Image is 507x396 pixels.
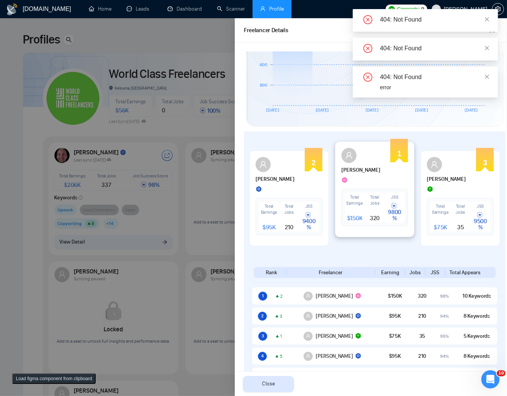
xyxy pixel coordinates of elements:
span: $ 150K [347,214,363,222]
span: user [260,6,265,11]
span: $95K [389,313,401,319]
span: 3 [262,334,264,339]
span: user [431,161,438,168]
strong: [PERSON_NAME] [427,176,466,182]
div: Freelancer [287,269,375,276]
img: top_rated [256,186,262,192]
span: close-circle [363,15,372,24]
button: Close [243,376,294,392]
div: [PERSON_NAME] [316,293,353,299]
span: Total Earnings [346,194,363,206]
span: 94% [440,313,448,319]
tspan: [DATE] [266,107,279,113]
div: Jobs [405,269,425,276]
a: dashboardDashboard [167,6,202,12]
span: Total Earnings [432,203,449,215]
span: 2 [261,314,264,318]
span: close-circle [363,44,372,53]
div: Earning [375,269,405,276]
span: 5 Keywords [464,333,490,339]
span: 9500 % [474,211,487,231]
span: 94% [440,353,448,359]
img: hipo [427,186,433,192]
span: $150K [388,293,402,299]
span: 2 [280,294,282,299]
span: user [306,354,310,358]
span: close-circle [363,73,372,82]
span: 9400 % [302,211,316,231]
span: close [484,17,490,22]
span: 35 [457,224,464,231]
span: John Doe [341,166,380,174]
div: 404: Not Found [380,44,489,53]
span: Total Jobs [370,194,380,206]
span: 210 [418,313,426,319]
div: 404: Not Found [380,73,489,82]
tspan: [DATE] [465,107,478,113]
div: 3 [483,157,487,169]
span: Profile [269,6,284,12]
span: Jane Smith [256,175,295,183]
a: searchScanner [217,6,245,12]
span: JSS [391,194,398,200]
span: user [306,334,310,338]
span: JSS [305,203,313,209]
span: user [259,161,267,168]
img: hipo [355,333,361,339]
div: 2 [312,157,315,169]
span: 210 [285,224,293,231]
span: Close [262,380,275,388]
div: error [380,83,489,92]
a: homeHome [89,6,112,12]
span: $ 95K [262,224,276,231]
img: top_rated_plus [341,177,347,183]
img: top_rated [355,313,361,319]
span: 98% [440,293,448,299]
span: 35 [419,333,425,339]
tspan: [DATE] [316,107,329,113]
div: [PERSON_NAME] [316,353,353,359]
span: $95K [389,353,401,359]
strong: [PERSON_NAME] [256,176,295,182]
span: 1 [280,334,282,339]
div: [PERSON_NAME] [316,313,353,319]
tspan: [DATE] [415,107,428,113]
span: 320 [370,214,380,222]
div: Freelancer Details [244,26,288,35]
strong: [PERSON_NAME] [341,167,380,173]
span: Total Jobs [284,203,294,215]
button: setting [492,3,504,15]
div: 1 [397,148,401,160]
span: JSS [477,203,484,209]
tspan: 600 [260,62,268,67]
span: close [484,45,490,51]
span: 8 Keywords [464,353,490,359]
div: JSS [425,269,445,276]
img: upwork-logo.png [389,6,395,12]
span: Total Jobs [456,203,465,215]
a: messageLeads [127,6,152,12]
span: 210 [418,353,426,359]
div: [PERSON_NAME] [316,333,353,339]
span: 95% [440,333,448,339]
span: user [434,6,439,12]
span: user [306,314,310,318]
span: $ 75K [434,224,447,231]
span: $75K [389,333,401,339]
span: close [484,74,490,79]
tspan: 800 [260,82,268,88]
a: setting [492,6,504,12]
span: 3 [280,314,282,319]
img: logo [6,3,18,16]
span: 320 [418,293,426,299]
span: Total Earnings [261,203,278,215]
span: 9800 % [388,202,401,222]
span: user [345,152,353,159]
span: user [306,294,310,298]
span: 1 [262,294,264,298]
tspan: [DATE] [366,107,378,113]
div: 404: Not Found [380,15,489,24]
span: 5 [280,354,282,359]
span: 4 [261,354,264,359]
